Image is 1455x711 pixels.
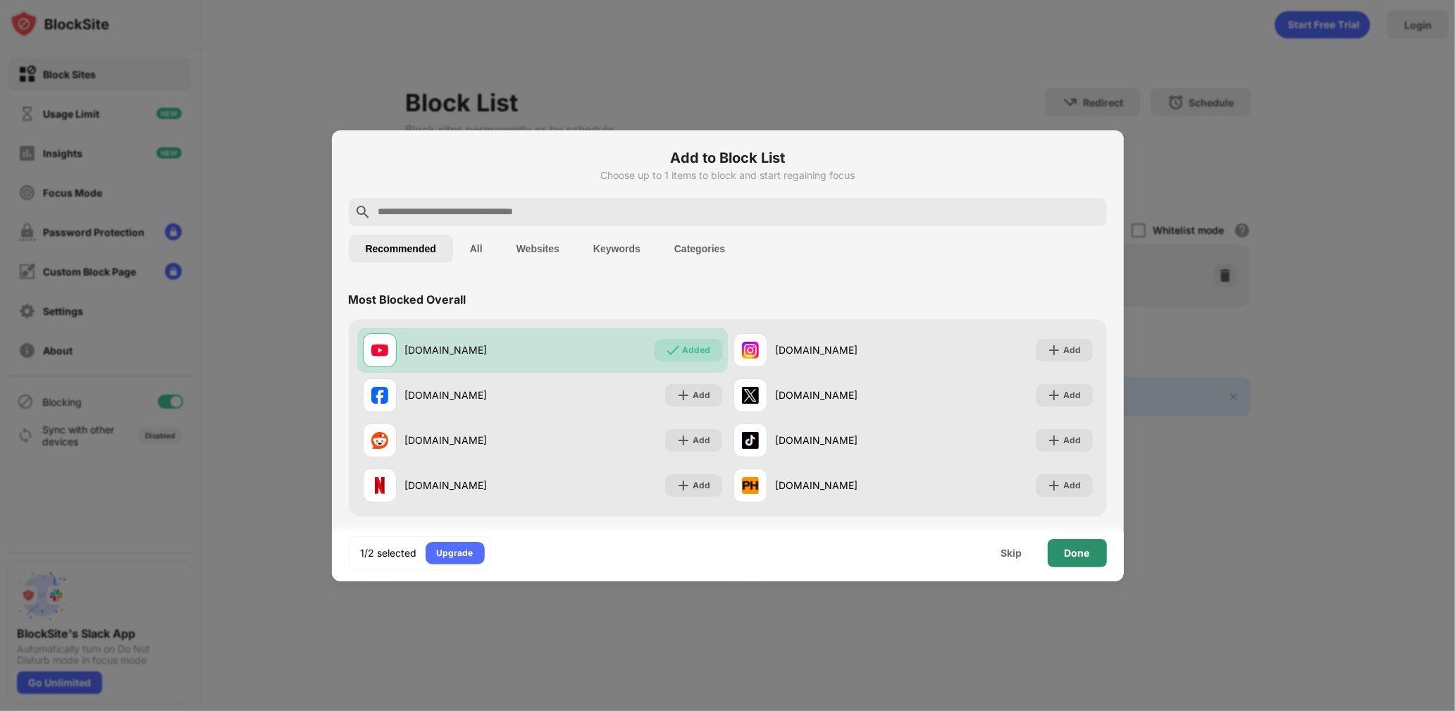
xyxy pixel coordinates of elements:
[683,343,711,357] div: Added
[742,387,759,404] img: favicons
[354,204,371,221] img: search.svg
[742,342,759,359] img: favicons
[776,478,913,493] div: [DOMAIN_NAME]
[349,235,453,263] button: Recommended
[371,432,388,449] img: favicons
[576,235,657,263] button: Keywords
[371,342,388,359] img: favicons
[1064,343,1082,357] div: Add
[742,477,759,494] img: favicons
[693,433,711,447] div: Add
[693,388,711,402] div: Add
[1065,548,1090,559] div: Done
[657,235,742,263] button: Categories
[349,170,1107,181] div: Choose up to 1 items to block and start regaining focus
[500,235,576,263] button: Websites
[1064,388,1082,402] div: Add
[742,432,759,449] img: favicons
[693,478,711,493] div: Add
[349,292,466,307] div: Most Blocked Overall
[437,546,473,560] div: Upgrade
[405,342,543,357] div: [DOMAIN_NAME]
[1064,433,1082,447] div: Add
[361,546,417,560] div: 1/2 selected
[405,388,543,402] div: [DOMAIN_NAME]
[453,235,500,263] button: All
[776,433,913,447] div: [DOMAIN_NAME]
[371,477,388,494] img: favicons
[776,388,913,402] div: [DOMAIN_NAME]
[776,342,913,357] div: [DOMAIN_NAME]
[405,433,543,447] div: [DOMAIN_NAME]
[405,478,543,493] div: [DOMAIN_NAME]
[371,387,388,404] img: favicons
[1064,478,1082,493] div: Add
[1001,548,1022,559] div: Skip
[349,147,1107,168] h6: Add to Block List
